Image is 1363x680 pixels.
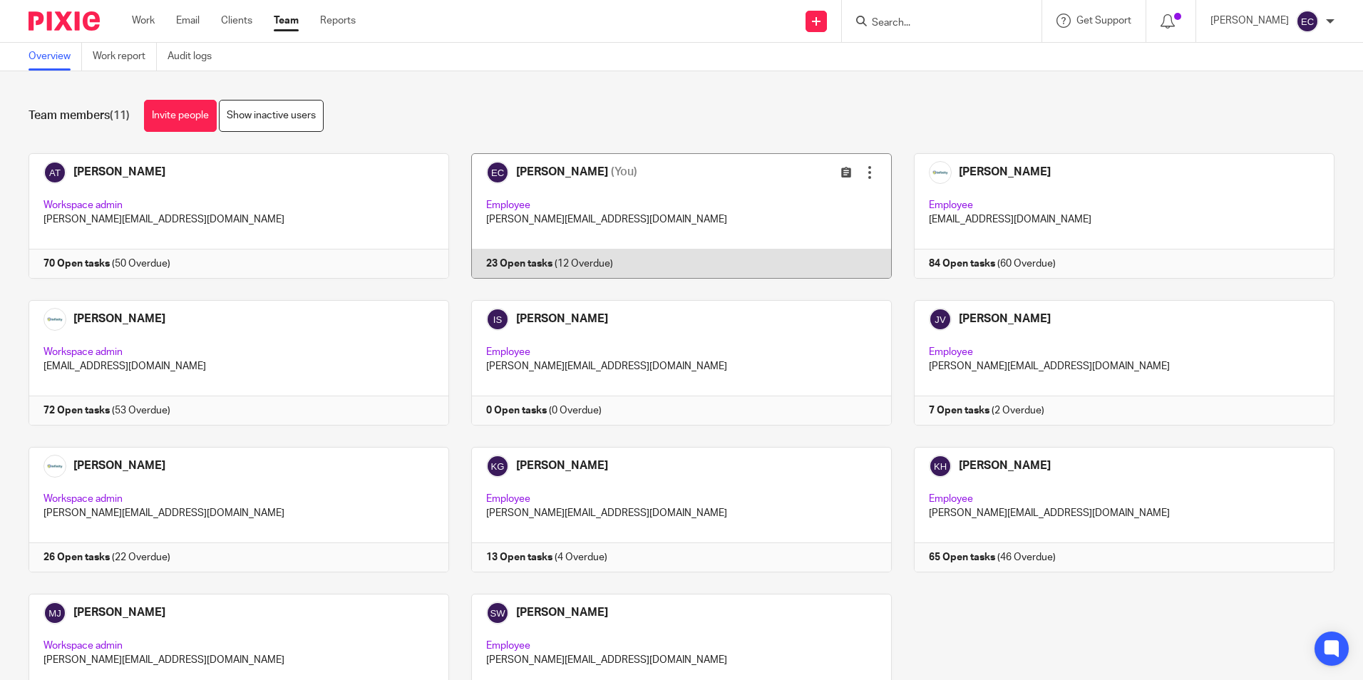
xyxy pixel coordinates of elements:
[176,14,200,28] a: Email
[168,43,222,71] a: Audit logs
[274,14,299,28] a: Team
[132,14,155,28] a: Work
[1210,14,1289,28] p: [PERSON_NAME]
[1076,16,1131,26] span: Get Support
[870,17,999,30] input: Search
[1296,10,1319,33] img: svg%3E
[144,100,217,132] a: Invite people
[110,110,130,121] span: (11)
[221,14,252,28] a: Clients
[320,14,356,28] a: Reports
[93,43,157,71] a: Work report
[29,43,82,71] a: Overview
[29,108,130,123] h1: Team members
[219,100,324,132] a: Show inactive users
[29,11,100,31] img: Pixie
